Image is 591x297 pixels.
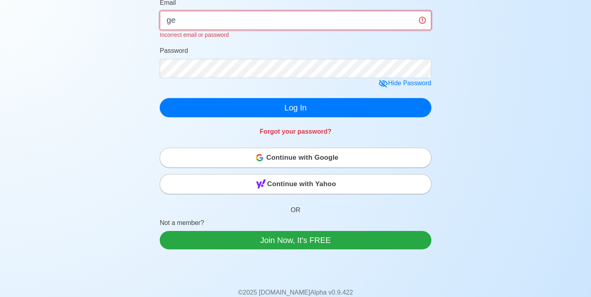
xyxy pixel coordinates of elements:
span: Continue with Google [266,150,339,166]
p: Not a member? [160,218,431,231]
small: Incorrect email or password [160,32,229,38]
p: OR [160,196,431,218]
div: Hide Password [378,78,431,88]
a: Forgot your password? [260,128,331,135]
input: Your email [160,11,431,30]
a: Join Now, It's FREE [160,231,431,249]
span: Continue with Yahoo [267,176,336,192]
button: Continue with Google [160,148,431,168]
span: Password [160,47,188,54]
button: Log In [160,98,431,117]
button: Continue with Yahoo [160,174,431,194]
